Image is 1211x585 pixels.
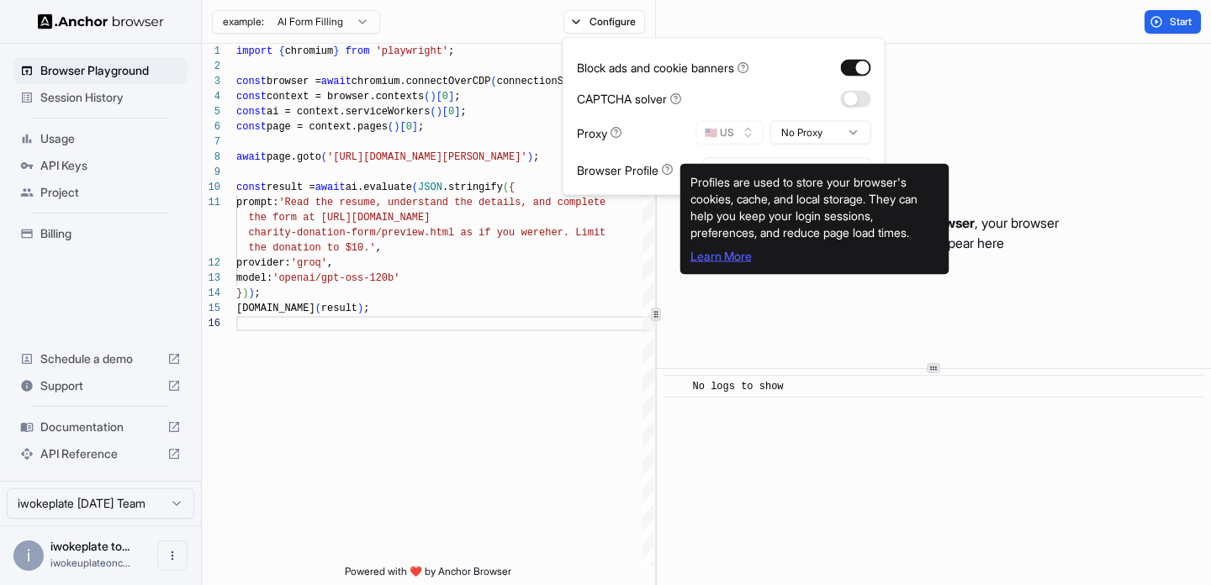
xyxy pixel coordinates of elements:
span: chromium [285,45,334,57]
span: [DOMAIN_NAME] [236,303,315,314]
span: ; [363,303,369,314]
span: ) [430,91,436,103]
div: 5 [202,104,220,119]
span: ) [248,287,254,299]
span: await [236,151,267,163]
span: await [321,76,352,87]
span: 'playwright' [376,45,448,57]
span: 'groq' [291,257,327,269]
span: ; [460,106,466,118]
span: ( [412,182,418,193]
span: Schedule a demo [40,350,161,367]
span: ( [321,151,327,163]
div: 4 [202,89,220,104]
div: Browser Playground [13,57,188,84]
div: Block ads and cookie banners [577,59,749,76]
span: await [315,182,346,193]
span: Support [40,377,161,394]
span: JSON [418,182,442,193]
div: 2 [202,59,220,74]
span: connectionString [497,76,594,87]
span: ai.evaluate [346,182,412,193]
div: 12 [202,256,220,271]
span: [ [399,121,405,133]
div: 8 [202,150,220,165]
div: Session History [13,84,188,111]
div: CAPTCHA solver [577,90,682,108]
span: prompt: [236,197,278,208]
span: ) [242,287,248,299]
span: provider: [236,257,291,269]
button: Configure [563,10,645,34]
span: result = [267,182,315,193]
span: 0 [442,91,448,103]
span: No logs to show [693,381,784,393]
div: API Reference [13,440,188,467]
span: '[URL][DOMAIN_NAME][PERSON_NAME]' [327,151,527,163]
img: Anchor Logo [38,13,164,29]
span: Session History [40,89,181,106]
span: iwokeuplateonce@gmail.com [50,556,130,569]
span: const [236,91,267,103]
span: iwokeplate today [50,539,130,553]
span: Start [1170,15,1193,29]
span: , [376,242,382,254]
span: ( [430,106,436,118]
span: , [327,257,333,269]
span: the donation to $10.' [248,242,375,254]
div: 9 [202,165,220,180]
div: Profiles are used to store your browser's cookies, cache, and local storage. They can help you ke... [690,174,939,241]
span: [ [436,91,442,103]
div: Proxy [577,124,622,141]
div: 16 [202,316,220,331]
span: context = browser.contexts [267,91,424,103]
span: example: [223,15,264,29]
div: 10 [202,180,220,195]
div: 13 [202,271,220,286]
span: 0 [448,106,454,118]
div: i [13,540,44,571]
div: 3 [202,74,220,89]
span: lete [581,197,605,208]
span: } [333,45,339,57]
span: her. Limit [545,227,605,239]
div: 15 [202,301,220,316]
span: ) [357,303,363,314]
a: Learn More [690,249,752,263]
span: ) [527,151,533,163]
span: [ [442,106,448,118]
div: 14 [202,286,220,301]
span: the form at [URL][DOMAIN_NAME] [248,212,430,224]
span: API Reference [40,445,161,462]
div: 1 [202,44,220,59]
span: const [236,76,267,87]
div: Documentation [13,414,188,440]
div: 11 [202,195,220,210]
span: const [236,121,267,133]
span: Usage [40,130,181,147]
span: ( [503,182,509,193]
span: ( [315,303,321,314]
span: const [236,182,267,193]
span: .stringify [442,182,503,193]
span: ) [436,106,442,118]
button: Start [1145,10,1201,34]
span: Powered with ❤️ by Anchor Browser [345,565,511,585]
span: const [236,106,267,118]
div: Browser Profile [577,161,674,178]
span: import [236,45,272,57]
span: 'Read the resume, understand the details, and comp [278,197,581,208]
span: { [278,45,284,57]
span: model: [236,272,272,284]
span: page = context.pages [267,121,388,133]
span: Project [40,184,181,201]
span: ] [448,91,454,103]
div: 6 [202,119,220,134]
span: Documentation [40,419,161,435]
span: ; [255,287,261,299]
div: Project [13,179,188,206]
span: Browser Playground [40,62,181,79]
span: ] [454,106,460,118]
div: API Keys [13,152,188,179]
span: } [236,287,242,299]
